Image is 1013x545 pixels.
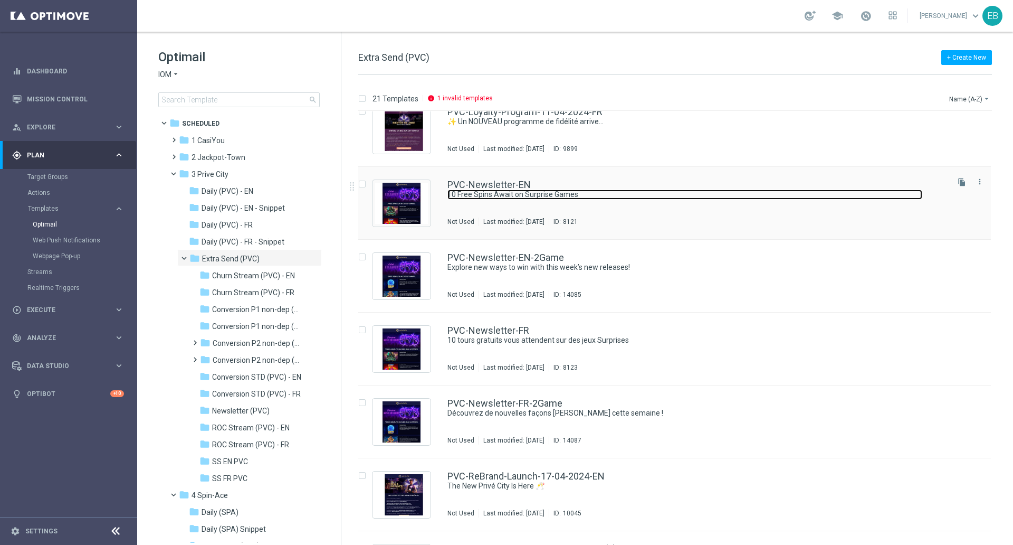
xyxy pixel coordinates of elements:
div: equalizer Dashboard [12,67,125,76]
i: keyboard_arrow_right [114,204,124,214]
span: Conversion P2 non-dep (PVC) - FR [213,355,303,365]
div: Analyze [12,333,114,343]
span: SS FR PVC [212,474,247,483]
span: Templates [28,205,103,212]
a: Mission Control [27,85,124,113]
input: Search Template [158,92,320,107]
div: 8121 [563,218,578,226]
i: equalizer [12,67,22,76]
i: folder [199,371,210,382]
button: track_changes Analyze keyboard_arrow_right [12,334,125,342]
span: Scheduled [182,119,219,128]
i: keyboard_arrow_right [114,305,124,315]
i: arrow_drop_down [982,95,991,103]
span: 2 Jackpot-Town [192,153,245,162]
span: Conversion P1 non-dep (PVC) - EN [212,305,303,314]
span: ROC Stream (PVC) - EN [212,423,290,433]
a: Découvrez de nouvelles façons [PERSON_NAME] cette semaine ! [447,408,922,418]
button: play_circle_outline Execute keyboard_arrow_right [12,306,125,314]
div: Realtime Triggers [27,280,136,296]
a: PVC-Newsletter-EN-2Game [447,253,564,262]
div: ID: [549,145,578,153]
div: Web Push Notifications [33,232,136,248]
i: folder [189,506,199,517]
button: file_copy [955,175,969,189]
i: folder [199,304,210,314]
a: PVC-Loyalty-Program-11-04-2024-FR [447,107,603,117]
button: person_search Explore keyboard_arrow_right [12,123,125,131]
p: 21 Templates [372,94,418,104]
span: Conversion P2 non-dep (PVC) - EN [213,339,303,348]
div: Mission Control [12,85,124,113]
a: 10 tours gratuits vous attendent sur des jeux Surprises [447,335,922,345]
div: Press SPACE to select this row. [348,458,1011,531]
i: folder [179,168,189,179]
span: Execute [27,307,114,313]
div: 14087 [563,436,581,445]
div: Not Used [447,290,474,299]
div: Découvrez de nouvelles façons de gagner cette semaine ! [447,408,947,418]
span: Daily (PVC) - FR [202,220,253,230]
span: keyboard_arrow_down [970,10,981,22]
i: folder [199,405,210,416]
div: ✨ Un NOUVEAU programme de fidélité arrive… [447,117,947,127]
div: Last modified: [DATE] [479,145,549,153]
span: search [309,96,317,104]
a: Optibot [27,380,110,408]
a: [PERSON_NAME]keyboard_arrow_down [919,8,982,24]
a: Dashboard [27,57,124,85]
span: Daily (SPA) Snippet [202,524,266,534]
div: Actions [27,185,136,201]
div: Streams [27,264,136,280]
span: ROC Stream (PVC) - FR [212,440,289,449]
div: Optimail [33,217,136,232]
div: +10 [110,390,124,397]
div: 8123 [563,363,578,372]
i: folder [169,118,180,128]
i: track_changes [12,333,22,343]
i: folder [189,185,199,196]
a: Webpage Pop-up [33,252,110,260]
i: folder [179,152,189,162]
div: Not Used [447,436,474,445]
div: 14085 [563,290,581,299]
div: 10 Free Spins Await on Surprise Games [447,190,947,200]
div: The New Privé City Is Here 🥂 [447,481,947,491]
i: folder [189,202,199,213]
i: folder [179,490,189,500]
a: Explore new ways to win with this week’s new releases! [447,262,922,272]
img: 8121.jpeg [375,183,428,224]
i: gps_fixed [12,151,22,160]
img: 9899.jpeg [375,110,428,151]
span: Churn Stream (PVC) - EN [212,271,295,280]
i: lightbulb [12,389,22,399]
i: folder [200,354,211,365]
i: folder [189,219,199,230]
img: 8123.jpeg [375,328,428,370]
a: Actions [27,189,110,197]
button: Mission Control [12,95,125,104]
i: folder [199,439,210,449]
i: info [427,95,435,102]
div: Press SPACE to select this row. [348,386,1011,458]
button: Templates keyboard_arrow_right [27,204,125,213]
a: PVC-Newsletter-FR [447,326,529,335]
span: Conversion P1 non-dep (PVC) - FR [212,322,303,331]
i: folder [199,388,210,399]
div: 9899 [563,145,578,153]
span: Newsletter (PVC) [212,406,270,416]
i: folder [189,523,199,534]
div: lightbulb Optibot +10 [12,390,125,398]
a: Web Push Notifications [33,236,110,245]
div: 10 tours gratuits vous attendent sur des jeux Surprises [447,335,947,345]
div: Press SPACE to select this row. [348,313,1011,386]
div: gps_fixed Plan keyboard_arrow_right [12,151,125,159]
div: Data Studio [12,361,114,371]
i: file_copy [958,178,966,186]
button: + Create New [941,50,992,65]
div: ID: [549,509,581,518]
div: ID: [549,290,581,299]
div: Not Used [447,145,474,153]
